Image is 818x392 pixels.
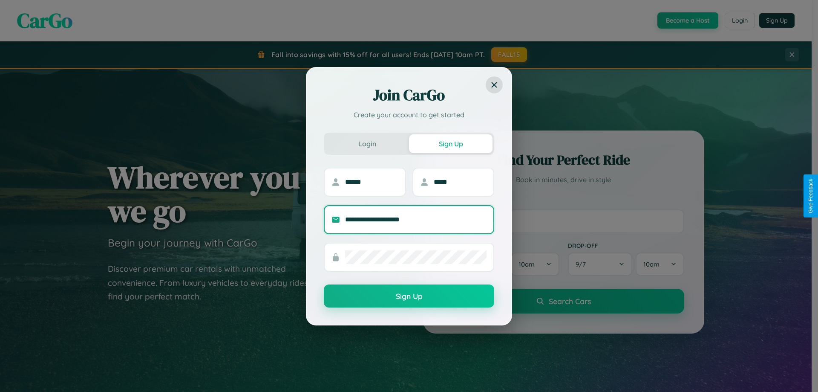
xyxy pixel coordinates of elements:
p: Create your account to get started [324,110,494,120]
h2: Join CarGo [324,85,494,105]
button: Sign Up [409,134,493,153]
button: Sign Up [324,285,494,308]
button: Login [325,134,409,153]
div: Give Feedback [808,179,814,213]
